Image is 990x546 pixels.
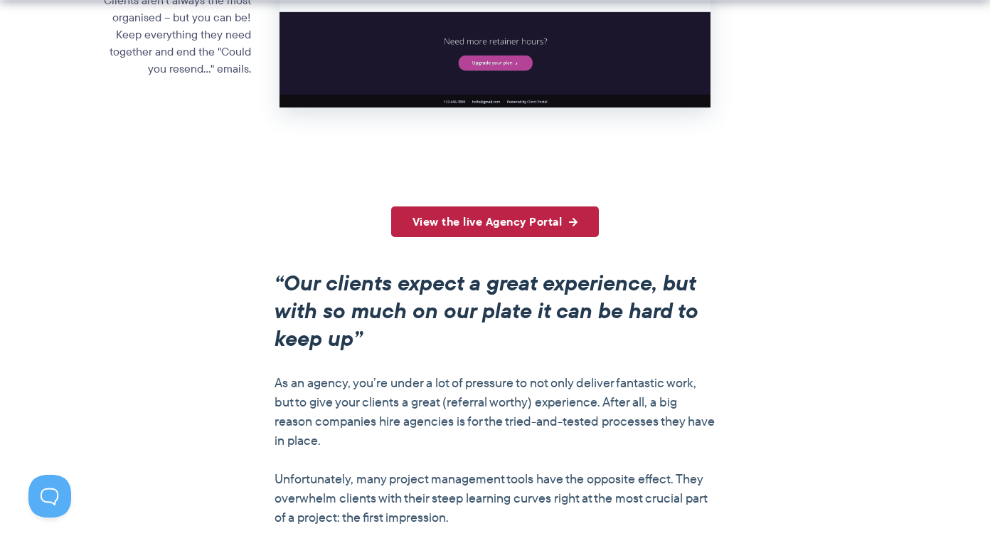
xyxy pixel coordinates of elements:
[28,475,71,518] iframe: Toggle Customer Support
[275,374,715,451] p: As an agency, you’re under a lot of pressure to not only deliver fantastic work, but to give your...
[275,267,698,355] em: “Our clients expect a great experience, but with so much on our plate it can be hard to keep up”
[391,206,600,237] a: View the live Agency Portal
[275,470,715,527] p: Unfortunately, many project management tools have the opposite effect. They overwhelm clients wit...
